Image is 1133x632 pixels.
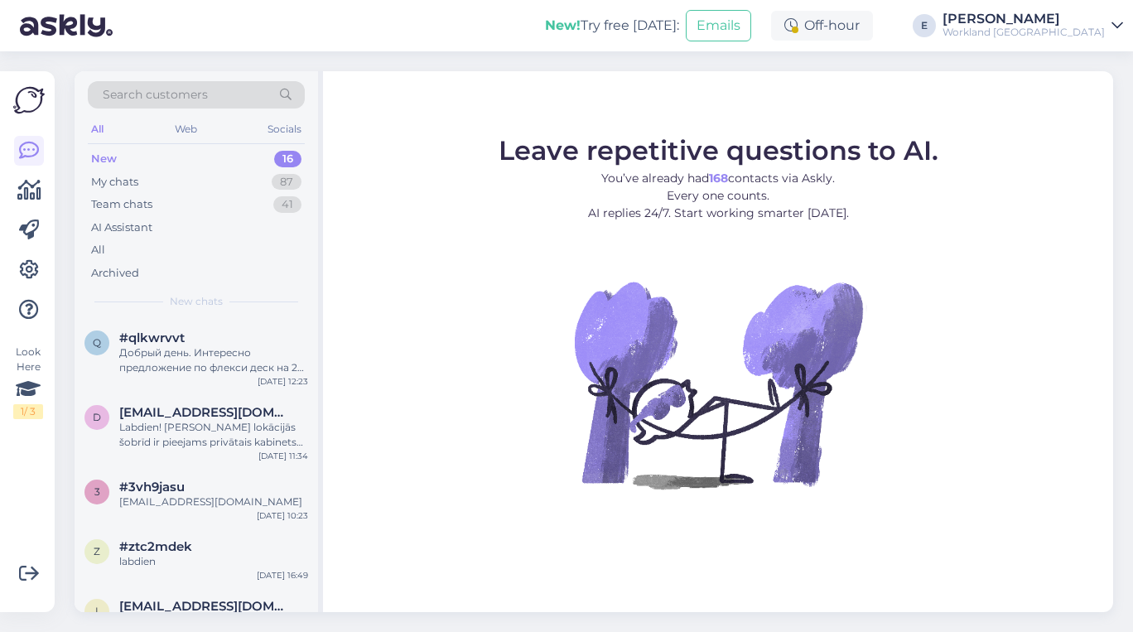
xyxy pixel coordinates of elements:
span: davisviba@gmail.com [119,405,292,420]
div: 1 / 3 [13,404,43,419]
span: Search customers [103,86,208,104]
span: q [93,336,101,349]
span: i [95,605,99,617]
div: Try free [DATE]: [545,16,679,36]
button: Emails [686,10,751,41]
div: Web [171,118,200,140]
div: [DATE] 16:49 [257,569,308,581]
span: info@haberman5d.lv [119,599,292,614]
div: 16 [274,151,301,167]
b: 168 [709,171,728,186]
div: 41 [273,196,301,213]
span: 3 [94,485,100,498]
div: [EMAIL_ADDRESS][DOMAIN_NAME] [119,495,308,509]
div: [DATE] 10:23 [257,509,308,522]
span: #3vh9jasu [119,480,185,495]
div: [PERSON_NAME] [943,12,1105,26]
div: [DATE] 11:34 [258,450,308,462]
div: Добрый день. Интересно предложение по флекси деск на 20 рабочих дней со скидкой 50% это сколько б... [119,345,308,375]
span: New chats [170,294,223,309]
div: [DATE] 12:23 [258,375,308,388]
a: [PERSON_NAME]Workland [GEOGRAPHIC_DATA] [943,12,1123,39]
div: All [88,118,107,140]
p: You’ve already had contacts via Askly. Every one counts. AI replies 24/7. Start working smarter [... [499,170,938,222]
div: Labdien! [PERSON_NAME] lokācijās šobrīd ir pieejams privātais kabinets (private office)? Un kāda ... [119,420,308,450]
b: New! [545,17,581,33]
span: #ztc2mdek [119,539,192,554]
span: #qlkwrvvt [119,330,185,345]
div: Socials [264,118,305,140]
div: My chats [91,174,138,191]
div: Look Here [13,345,43,419]
span: z [94,545,100,557]
div: Archived [91,265,139,282]
div: Team chats [91,196,152,213]
span: d [93,411,101,423]
div: 87 [272,174,301,191]
div: New [91,151,117,167]
div: All [91,242,105,258]
div: Workland [GEOGRAPHIC_DATA] [943,26,1105,39]
div: AI Assistant [91,220,152,236]
img: No Chat active [569,235,867,533]
div: Off-hour [771,11,873,41]
img: Askly Logo [13,84,45,116]
span: Leave repetitive questions to AI. [499,134,938,166]
div: labdien [119,554,308,569]
div: E [913,14,936,37]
